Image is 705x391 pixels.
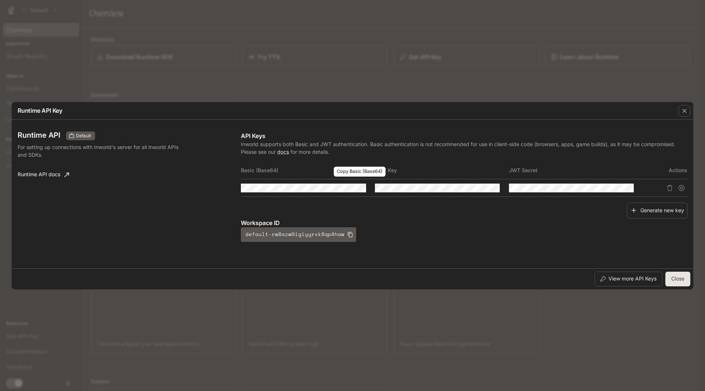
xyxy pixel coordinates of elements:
button: View more API Keys [594,272,662,286]
a: Runtime API docs [15,167,72,182]
p: Runtime API Key [18,106,62,115]
th: Basic (Base64) [241,162,375,179]
p: API Keys [241,131,687,140]
h3: Runtime API [18,131,60,139]
p: Workspace ID [241,218,687,227]
a: docs [277,149,289,155]
button: default-rw8azw0igiyyrxk8qp4haw [241,227,356,242]
button: Delete API key [664,182,676,194]
button: Generate new key [627,203,687,218]
button: Close [665,272,690,286]
th: JWT Secret [509,162,643,179]
p: Inworld supports both Basic and JWT authentication. Basic authentication is not recommended for u... [241,140,687,156]
div: Copy Basic (Base64) [334,167,386,177]
p: For setting up connections with Inworld's server for all Inworld APIs and SDKs. [18,143,181,159]
th: Actions [643,162,687,179]
button: Suspend API key [676,182,687,194]
span: Default [73,133,94,139]
div: These keys will apply to your current workspace only [66,131,95,140]
th: JWT Key [375,162,509,179]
